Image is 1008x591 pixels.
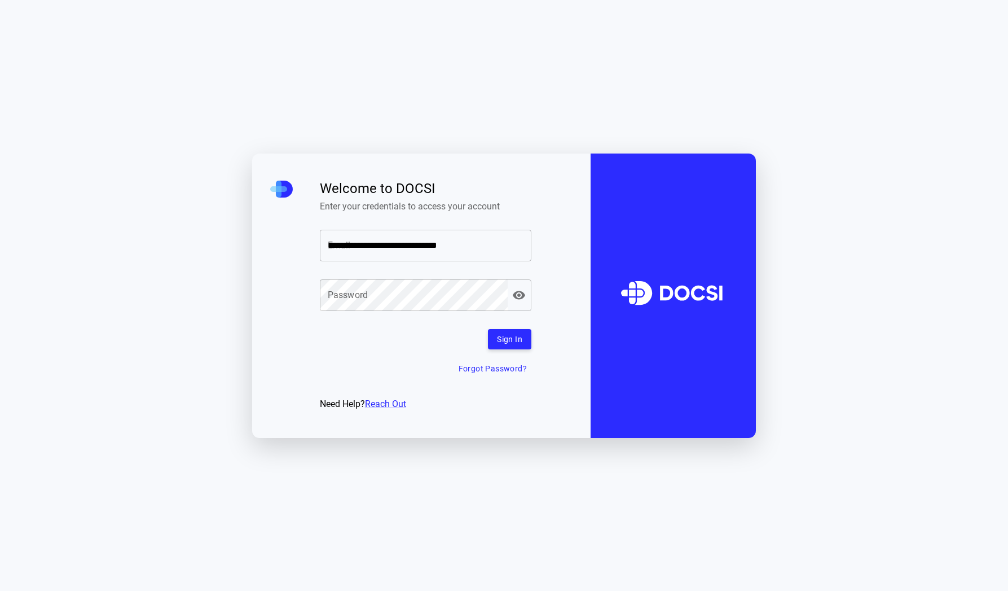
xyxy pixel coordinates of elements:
img: DOCSI Mini Logo [270,181,293,198]
a: Reach Out [365,399,406,409]
span: Enter your credentials to access your account [320,201,531,212]
button: Forgot Password? [454,358,531,379]
div: Need Help? [320,397,531,411]
img: DOCSI Logo [611,256,736,335]
span: Welcome to DOCSI [320,181,531,196]
button: Sign In [488,329,531,350]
